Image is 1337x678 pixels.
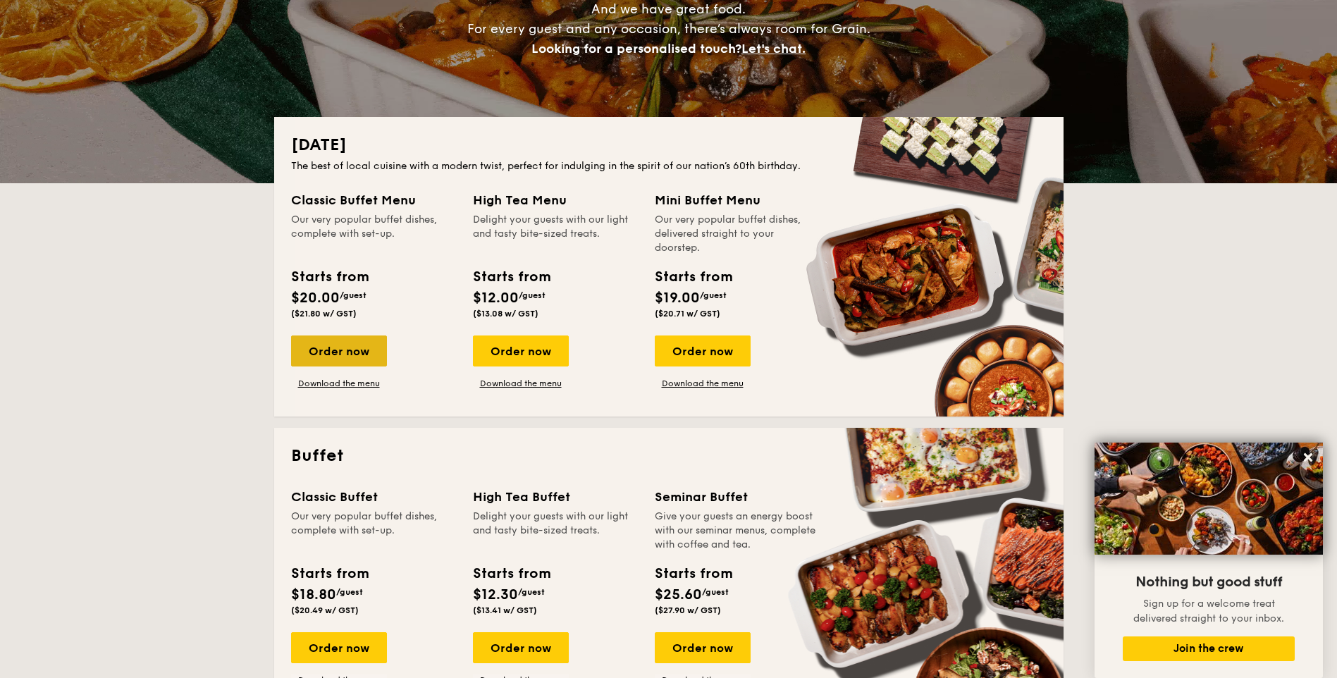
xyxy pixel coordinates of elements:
[655,213,820,255] div: Our very popular buffet dishes, delivered straight to your doorstep.
[291,266,368,288] div: Starts from
[291,159,1047,173] div: The best of local cuisine with a modern twist, perfect for indulging in the spirit of our nation’...
[519,290,546,300] span: /guest
[291,487,456,507] div: Classic Buffet
[473,309,538,319] span: ($13.08 w/ GST)
[473,563,550,584] div: Starts from
[291,586,336,603] span: $18.80
[291,134,1047,156] h2: [DATE]
[700,290,727,300] span: /guest
[655,290,700,307] span: $19.00
[473,378,569,389] a: Download the menu
[291,309,357,319] span: ($21.80 w/ GST)
[291,335,387,366] div: Order now
[473,510,638,552] div: Delight your guests with our light and tasty bite-sized treats.
[473,290,519,307] span: $12.00
[655,563,732,584] div: Starts from
[291,190,456,210] div: Classic Buffet Menu
[1135,574,1282,591] span: Nothing but good stuff
[655,586,702,603] span: $25.60
[473,586,518,603] span: $12.30
[741,41,806,56] span: Let's chat.
[655,605,721,615] span: ($27.90 w/ GST)
[655,378,751,389] a: Download the menu
[291,632,387,663] div: Order now
[473,605,537,615] span: ($13.41 w/ GST)
[291,290,340,307] span: $20.00
[291,563,368,584] div: Starts from
[291,605,359,615] span: ($20.49 w/ GST)
[1297,446,1319,469] button: Close
[531,41,741,56] span: Looking for a personalised touch?
[336,587,363,597] span: /guest
[518,587,545,597] span: /guest
[473,632,569,663] div: Order now
[655,510,820,552] div: Give your guests an energy boost with our seminar menus, complete with coffee and tea.
[655,309,720,319] span: ($20.71 w/ GST)
[1133,598,1284,624] span: Sign up for a welcome treat delivered straight to your inbox.
[655,190,820,210] div: Mini Buffet Menu
[655,335,751,366] div: Order now
[473,335,569,366] div: Order now
[340,290,366,300] span: /guest
[1095,443,1323,555] img: DSC07876-Edit02-Large.jpeg
[473,190,638,210] div: High Tea Menu
[291,445,1047,467] h2: Buffet
[655,487,820,507] div: Seminar Buffet
[702,587,729,597] span: /guest
[655,632,751,663] div: Order now
[291,378,387,389] a: Download the menu
[467,1,870,56] span: And we have great food. For every guest and any occasion, there’s always room for Grain.
[655,266,732,288] div: Starts from
[291,213,456,255] div: Our very popular buffet dishes, complete with set-up.
[473,266,550,288] div: Starts from
[291,510,456,552] div: Our very popular buffet dishes, complete with set-up.
[473,487,638,507] div: High Tea Buffet
[1123,636,1295,661] button: Join the crew
[473,213,638,255] div: Delight your guests with our light and tasty bite-sized treats.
